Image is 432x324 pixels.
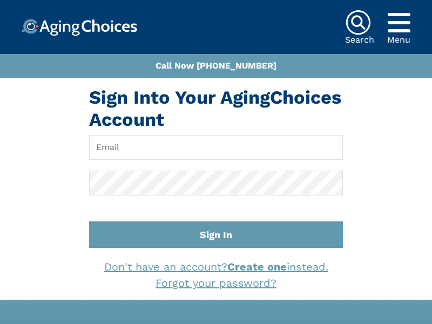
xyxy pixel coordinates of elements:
div: Popover trigger [387,10,410,36]
img: Choice! [22,19,137,36]
div: Search [345,36,374,44]
button: Sign In [89,221,343,248]
h1: Sign Into Your AgingChoices Account [89,86,343,131]
img: search-icon.svg [345,10,371,36]
div: Menu [387,36,410,44]
strong: Create one [227,260,287,273]
a: Call Now [PHONE_NUMBER] [156,60,276,71]
a: Don't have an account?Create oneinstead. [104,260,328,273]
a: Forgot your password? [156,276,276,289]
input: Password [89,171,343,195]
input: Email [89,135,343,160]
